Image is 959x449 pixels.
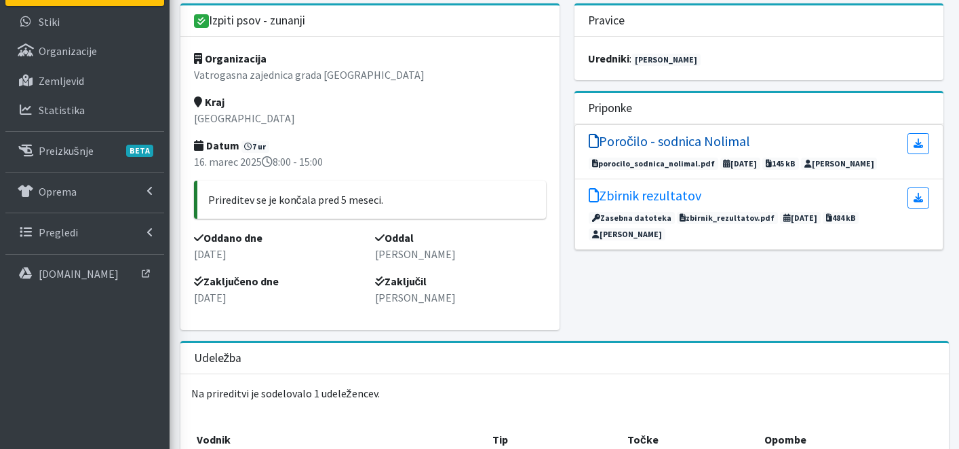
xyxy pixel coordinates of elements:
[194,246,365,262] p: [DATE]
[801,158,878,170] span: [PERSON_NAME]
[194,110,546,126] p: [GEOGRAPHIC_DATA]
[375,274,427,288] strong: Zaključil
[126,145,153,157] span: BETA
[39,185,77,198] p: Oprema
[5,137,164,164] a: PreizkušnjeBETA
[823,212,859,224] span: 484 kB
[589,158,718,170] span: porocilo_sodnica_nolimal.pdf
[39,267,119,281] p: [DOMAIN_NAME]
[375,246,546,262] p: [PERSON_NAME]
[574,37,943,80] div: :
[588,52,629,65] strong: uredniki
[631,54,701,66] a: [PERSON_NAME]
[589,133,750,154] a: Poročilo - sodnica Nolimal
[194,289,365,306] p: [DATE]
[5,37,164,65] a: Organizacije
[5,178,164,205] a: Oprema
[194,139,239,152] strong: Datum
[375,231,414,245] strong: Oddal
[194,52,267,65] strong: Organizacija
[720,158,761,170] span: [DATE]
[589,228,665,240] span: [PERSON_NAME]
[39,226,78,239] p: Pregledi
[194,274,279,288] strong: Zaključeno dne
[194,351,242,365] h3: Udeležba
[5,260,164,287] a: [DOMAIN_NAME]
[194,95,224,109] strong: Kraj
[39,74,84,88] p: Zemljevid
[194,14,306,29] h3: Izpiti psov - zunanji
[780,212,821,224] span: [DATE]
[39,44,97,58] p: Organizacije
[180,374,949,412] p: Na prireditvi je sodelovalo 1 udeležencev.
[589,133,750,149] h5: Poročilo - sodnica Nolimal
[241,141,270,153] span: 7 ur
[5,67,164,94] a: Zemljevid
[194,67,546,83] p: Vatrogasna zajednica grada [GEOGRAPHIC_DATA]
[375,289,546,306] p: [PERSON_NAME]
[677,212,779,224] span: zbirnik_rezultatov.pdf
[5,219,164,246] a: Pregledi
[589,187,701,204] h5: Zbirnik rezultatov
[588,14,625,28] h3: Pravice
[39,15,60,29] p: Stiki
[194,154,546,170] p: 16. marec 2025 8:00 - 15:00
[5,8,164,35] a: Stiki
[589,212,675,224] span: Zasebna datoteka
[39,144,94,158] p: Preizkušnje
[39,103,85,117] p: Statistika
[589,187,701,209] a: Zbirnik rezultatov
[5,96,164,124] a: Statistika
[194,231,262,245] strong: Oddano dne
[762,158,799,170] span: 145 kB
[208,192,535,208] p: Prireditev se je končala pred 5 meseci.
[588,101,632,115] h3: Priponke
